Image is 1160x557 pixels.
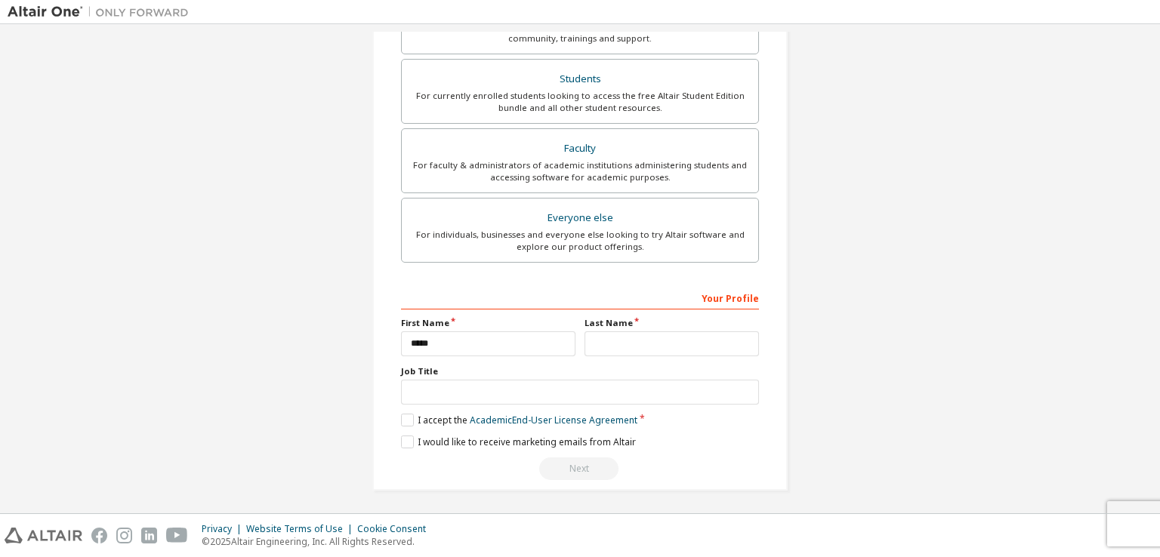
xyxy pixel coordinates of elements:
div: For currently enrolled students looking to access the free Altair Student Edition bundle and all ... [411,90,749,114]
a: Academic End-User License Agreement [470,414,637,426]
label: I accept the [401,414,637,426]
img: instagram.svg [116,528,132,543]
img: Altair One [8,5,196,20]
label: Last Name [585,317,759,329]
div: Everyone else [411,208,749,229]
div: Read and acccept EULA to continue [401,457,759,480]
div: Website Terms of Use [246,523,357,535]
div: Students [411,69,749,90]
div: Cookie Consent [357,523,435,535]
label: I would like to receive marketing emails from Altair [401,435,636,448]
label: First Name [401,317,575,329]
div: For individuals, businesses and everyone else looking to try Altair software and explore our prod... [411,229,749,253]
img: facebook.svg [91,528,107,543]
img: youtube.svg [166,528,188,543]
p: © 2025 Altair Engineering, Inc. All Rights Reserved. [202,535,435,548]
div: For existing customers looking to access software downloads, HPC resources, community, trainings ... [411,20,749,45]
img: linkedin.svg [141,528,157,543]
div: Your Profile [401,285,759,309]
div: Faculty [411,138,749,159]
img: altair_logo.svg [5,528,82,543]
div: For faculty & administrators of academic institutions administering students and accessing softwa... [411,159,749,183]
label: Job Title [401,365,759,377]
div: Privacy [202,523,246,535]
